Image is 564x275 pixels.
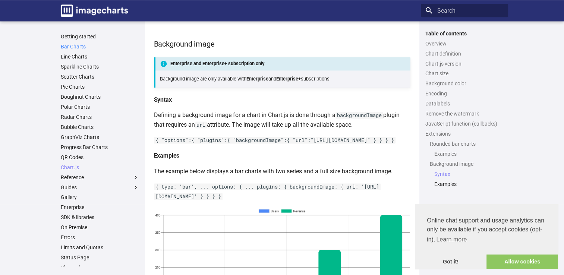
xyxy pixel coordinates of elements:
[434,151,504,157] a: Examples
[61,104,139,110] a: Polar Charts
[61,73,139,80] a: Scatter Charts
[61,184,139,191] label: Guides
[61,94,139,100] a: Doughnut Charts
[425,80,504,87] a: Background color
[246,76,268,82] strong: Enterprise
[425,50,504,57] a: Chart definition
[61,244,139,251] a: Limits and Quotas
[425,90,504,97] a: Encoding
[434,171,504,177] a: Syntax
[425,40,504,47] a: Overview
[421,30,508,37] label: Table of contents
[61,114,139,120] a: Radar Charts
[425,140,504,187] nav: Extensions
[58,1,131,20] a: Image-Charts documentation
[425,120,504,127] a: JavaScript function (callbacks)
[61,164,139,171] a: Chart.js
[61,264,139,271] a: Changelog
[425,60,504,67] a: Chart.js version
[421,4,508,17] input: Search
[154,95,410,105] h4: Syntax
[434,181,504,187] a: Examples
[61,154,139,161] a: QR Codes
[61,43,139,50] a: Bar Charts
[61,204,139,211] a: Enterprise
[425,100,504,107] a: Datalabels
[154,57,410,70] p: Enterprise and Enterprise+ subscription only
[425,70,504,77] a: Chart size
[61,254,139,261] a: Status Page
[61,4,128,17] img: logo
[486,255,558,269] a: allow cookies
[61,224,139,231] a: On Premise
[61,63,139,70] a: Sparkline Charts
[430,161,504,167] a: Background image
[160,75,406,83] p: Background image are only available with and subscriptions
[154,167,410,176] p: The example below displays a bar charts with two series and a full size background image.
[276,76,301,82] strong: Enterprise+
[61,214,139,221] a: SDK & libraries
[154,183,381,200] code: { type: 'bar', ... options: { ... plugins: { backgroundImage: { url: '[URL][DOMAIN_NAME]' } } } }
[61,144,139,151] a: Progress Bar Charts
[154,110,410,129] p: Defining a background image for a chart in Chart.js is done through a plugin that requires an att...
[61,83,139,90] a: Pie Charts
[421,30,508,187] nav: Table of contents
[195,121,207,128] code: url
[430,140,504,147] a: Rounded bar charts
[430,171,504,187] nav: Background image
[61,134,139,140] a: GraphViz Charts
[61,234,139,241] a: Errors
[61,124,139,130] a: Bubble Charts
[154,151,410,161] h4: Examples
[61,53,139,60] a: Line Charts
[61,174,139,181] label: Reference
[435,234,468,245] a: learn more about cookies
[61,33,139,40] a: Getting started
[415,204,558,269] div: cookieconsent
[61,194,139,200] a: Gallery
[154,38,410,50] h3: Background image
[430,151,504,157] nav: Rounded bar charts
[415,255,486,269] a: dismiss cookie message
[154,137,396,143] code: { "options":{ "plugins":{ "backgroundImage":{ "url":"[URL][DOMAIN_NAME]" } } } }
[425,110,504,117] a: Remove the watermark
[425,130,504,137] a: Extensions
[335,112,383,118] code: backgroundImage
[427,216,546,245] span: Online chat support and usage analytics can only be available if you accept cookies (opt-in).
